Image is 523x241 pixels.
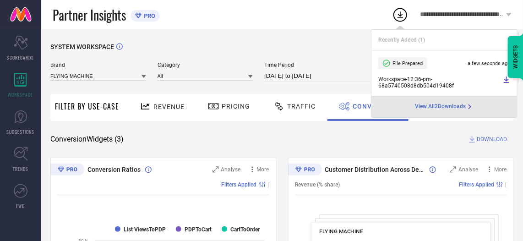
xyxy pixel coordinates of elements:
[415,103,474,110] a: View All2Downloads
[288,164,322,177] div: Premium
[222,103,250,110] span: Pricing
[50,43,114,50] span: SYSTEM WORKSPACE
[450,166,456,173] svg: Zoom
[7,54,34,61] span: SCORECARDS
[50,164,84,177] div: Premium
[7,128,35,135] span: SUGGESTIONS
[142,12,155,19] span: PRO
[459,181,494,188] span: Filters Applied
[458,166,478,173] span: Analyse
[468,60,510,66] span: a few seconds ago
[264,62,383,68] span: Time Period
[221,166,241,173] span: Analyse
[212,166,219,173] svg: Zoom
[50,135,124,144] span: Conversion Widgets ( 3 )
[494,166,507,173] span: More
[268,181,269,188] span: |
[415,103,466,110] span: View All 2 Downloads
[230,226,260,233] text: CartToOrder
[158,62,253,68] span: Category
[8,91,33,98] span: WORKSPACE
[505,181,507,188] span: |
[295,181,340,188] span: Revenue (% share)
[13,165,28,172] span: TRENDS
[415,103,474,110] div: Open download page
[185,226,212,233] text: PDPToCart
[477,135,507,144] span: DOWNLOAD
[287,103,316,110] span: Traffic
[50,62,146,68] span: Brand
[53,5,126,24] span: Partner Insights
[392,60,423,66] span: File Prepared
[16,203,25,209] span: FWD
[222,181,257,188] span: Filters Applied
[378,76,501,89] span: Workspace - 12:36-pm - 68a5740508d8db504d19408f
[257,166,269,173] span: More
[124,226,166,233] text: List ViewsToPDP
[153,103,185,110] span: Revenue
[87,166,141,173] span: Conversion Ratios
[264,71,383,82] input: Select time period
[55,101,119,112] span: Filter By Use-Case
[353,103,397,110] span: Conversion
[392,6,409,23] div: Open download list
[503,76,510,89] a: Download
[319,228,363,235] span: FLYING MACHINE
[325,166,425,173] span: Customer Distribution Across Device/OS
[378,37,425,43] span: Recently Added ( 1 )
